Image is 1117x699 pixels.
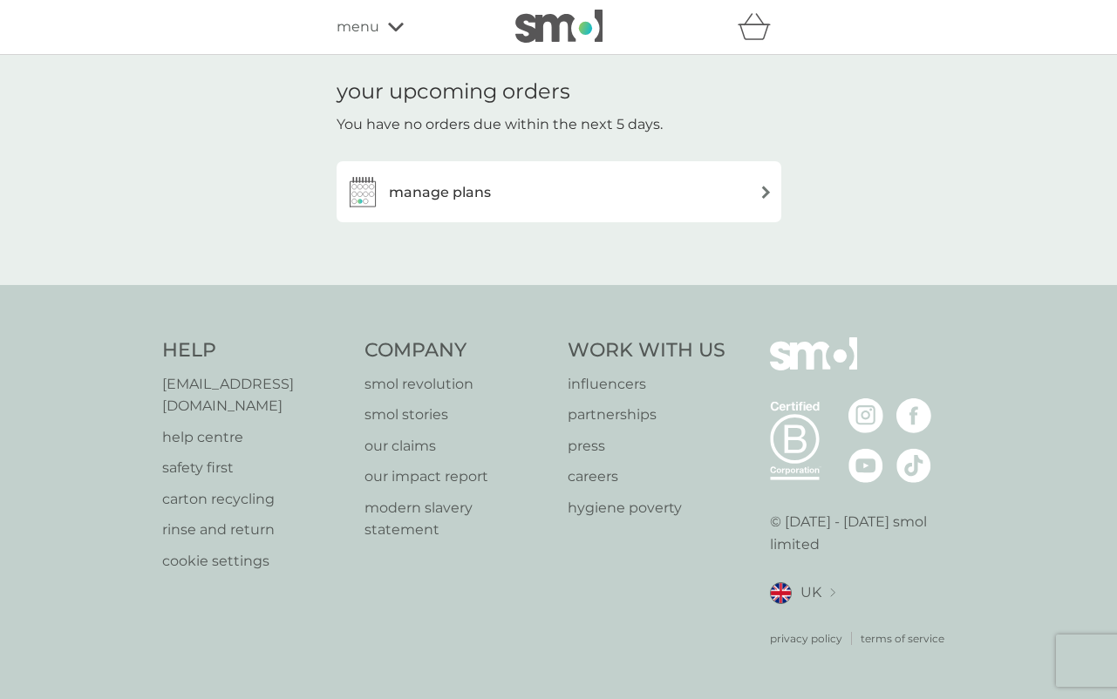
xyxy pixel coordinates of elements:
p: You have no orders due within the next 5 days. [337,113,663,136]
a: partnerships [568,404,725,426]
a: [EMAIL_ADDRESS][DOMAIN_NAME] [162,373,348,417]
img: smol [515,10,603,43]
a: privacy policy [770,630,842,647]
h1: your upcoming orders [337,79,570,105]
h4: Company [364,337,550,364]
h3: manage plans [389,181,491,204]
a: terms of service [861,630,944,647]
h4: Work With Us [568,337,725,364]
a: our impact report [364,465,550,488]
a: smol revolution [364,373,550,396]
div: basket [738,10,781,44]
img: visit the smol Instagram page [848,398,883,433]
a: press [568,435,725,458]
img: visit the smol Youtube page [848,448,883,483]
h4: Help [162,337,348,364]
img: arrow right [759,186,773,199]
a: carton recycling [162,488,348,511]
img: smol [770,337,857,397]
img: visit the smol Tiktok page [896,448,931,483]
a: careers [568,465,725,488]
a: modern slavery statement [364,497,550,541]
span: menu [337,16,379,38]
a: cookie settings [162,550,348,573]
img: visit the smol Facebook page [896,398,931,433]
a: help centre [162,426,348,449]
a: smol stories [364,404,550,426]
span: UK [800,581,821,604]
p: © [DATE] - [DATE] smol limited [770,511,956,555]
a: safety first [162,457,348,479]
a: influencers [568,373,725,396]
a: our claims [364,435,550,458]
img: UK flag [770,582,792,604]
img: select a new location [830,588,835,598]
a: hygiene poverty [568,497,725,519]
a: rinse and return [162,519,348,541]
